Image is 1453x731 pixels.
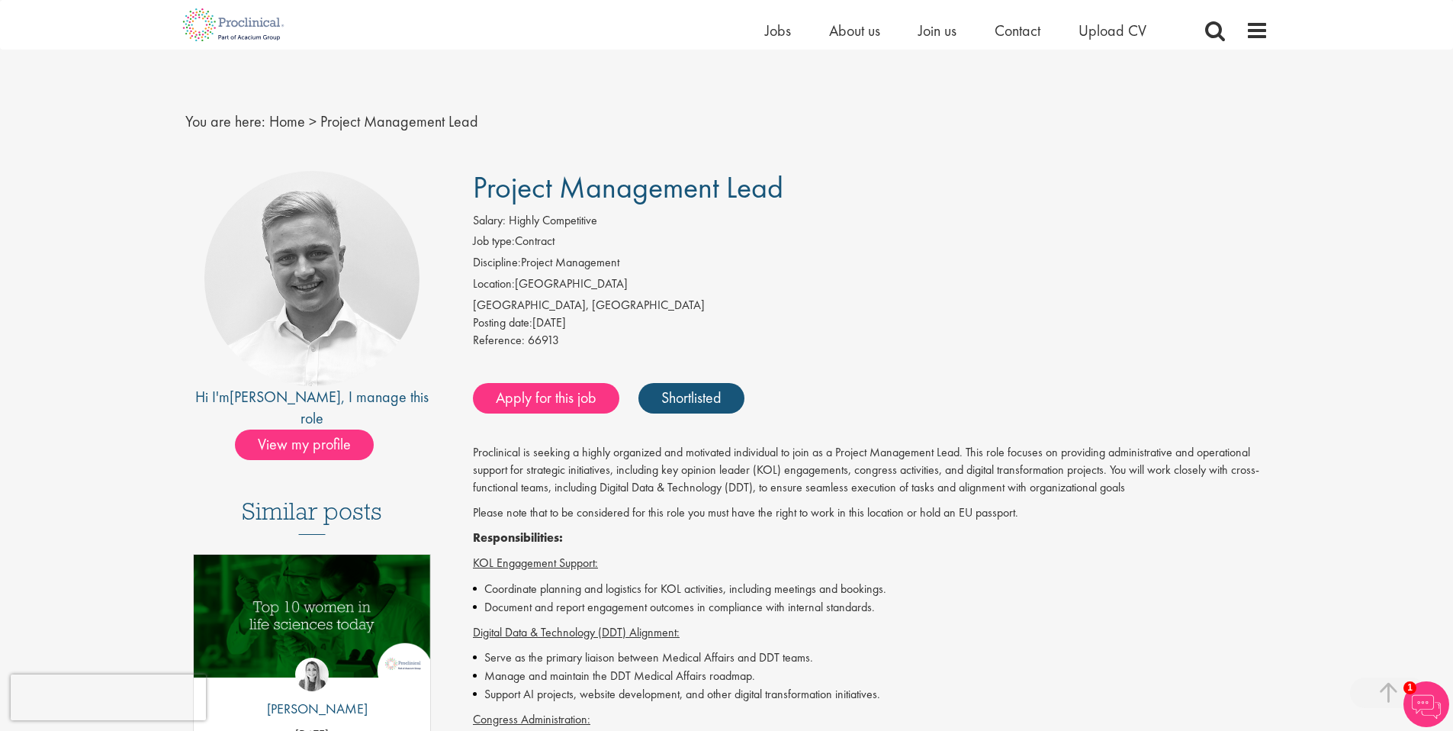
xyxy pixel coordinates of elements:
span: Congress Administration: [473,711,590,727]
li: Project Management [473,254,1268,275]
li: Support AI projects, website development, and other digital transformation initiatives. [473,685,1268,704]
a: Join us [918,21,956,40]
iframe: reCAPTCHA [11,675,206,720]
label: Location: [473,275,515,293]
label: Job type: [473,233,515,250]
span: > [309,111,317,131]
a: breadcrumb link [269,111,305,131]
a: [PERSON_NAME] [230,387,341,407]
li: Contract [473,233,1268,254]
span: Highly Competitive [509,212,597,228]
span: Posting date: [473,314,532,330]
img: Top 10 women in life sciences today [194,555,431,678]
span: You are here: [185,111,265,131]
a: Apply for this job [473,383,619,414]
p: Please note that to be considered for this role you must have the right to work in this location ... [473,504,1268,522]
img: Hannah Burke [295,658,329,691]
img: Chatbot [1403,681,1449,727]
li: Serve as the primary liaison between Medical Affairs and DDT teams. [473,649,1268,667]
span: Project Management Lead [320,111,478,131]
strong: Responsibilities: [473,530,563,546]
label: Reference: [473,332,525,349]
span: KOL Engagement Support: [473,555,598,571]
a: Link to a post [194,555,431,690]
li: Document and report engagement outcomes in compliance with internal standards. [473,598,1268,617]
a: Hannah Burke [PERSON_NAME] [256,658,368,726]
h3: Similar posts [242,498,382,535]
span: Project Management Lead [473,168,783,207]
a: About us [829,21,880,40]
img: imeage of recruiter Joshua Bye [204,171,420,386]
label: Salary: [473,212,506,230]
a: Jobs [765,21,791,40]
a: Contact [995,21,1040,40]
a: Upload CV [1078,21,1146,40]
p: [PERSON_NAME] [256,699,368,719]
li: Manage and maintain the DDT Medical Affairs roadmap. [473,667,1268,685]
p: Proclinical is seeking a highly organized and motivated individual to join as a Project Managemen... [473,444,1268,497]
div: [DATE] [473,314,1268,332]
span: 1 [1403,681,1416,694]
li: [GEOGRAPHIC_DATA] [473,275,1268,297]
span: Digital Data & Technology (DDT) Alignment: [473,624,680,640]
div: [GEOGRAPHIC_DATA], [GEOGRAPHIC_DATA] [473,297,1268,314]
div: Hi I'm , I manage this role [185,386,439,430]
span: View my profile [235,430,374,460]
a: View my profile [235,433,389,452]
span: 66913 [528,332,559,348]
li: Coordinate planning and logistics for KOL activities, including meetings and bookings. [473,580,1268,598]
label: Discipline: [473,254,521,272]
a: Shortlisted [638,383,744,414]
